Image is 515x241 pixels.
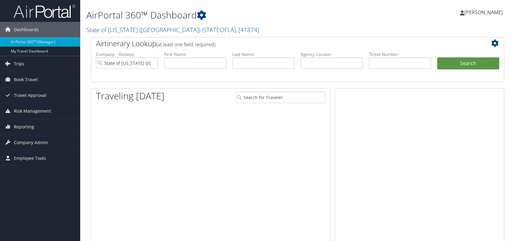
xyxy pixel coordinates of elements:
span: (at least one field required) [156,41,215,48]
h1: AirPortal 360™ Dashboard [86,9,368,22]
img: airportal-logo.png [14,4,75,19]
span: Company Admin [14,135,48,150]
span: ( STATEOFLA ) [202,26,236,34]
input: Search for Traveler [235,92,325,103]
span: Travel Approval [14,88,46,103]
span: Employee Tools [14,151,46,166]
label: Ticket Number: [369,51,431,57]
span: Trips [14,56,24,72]
label: Last Name: [232,51,294,57]
label: First Name: [164,51,226,57]
span: [PERSON_NAME] [464,9,503,16]
span: Dashboards [14,22,39,37]
h2: Airtinerary Lookup [96,38,465,49]
span: Book Travel [14,72,38,87]
span: Risk Management [14,103,51,119]
h1: Traveling [DATE] [96,89,164,102]
span: Reporting [14,119,34,135]
a: State of [US_STATE] ([GEOGRAPHIC_DATA]) [86,26,259,34]
label: Company - Division: [96,51,158,57]
a: [PERSON_NAME] [460,3,509,22]
label: Agency Locator: [301,51,363,57]
span: , [ 41874 ] [236,26,259,34]
button: Search [437,57,499,70]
